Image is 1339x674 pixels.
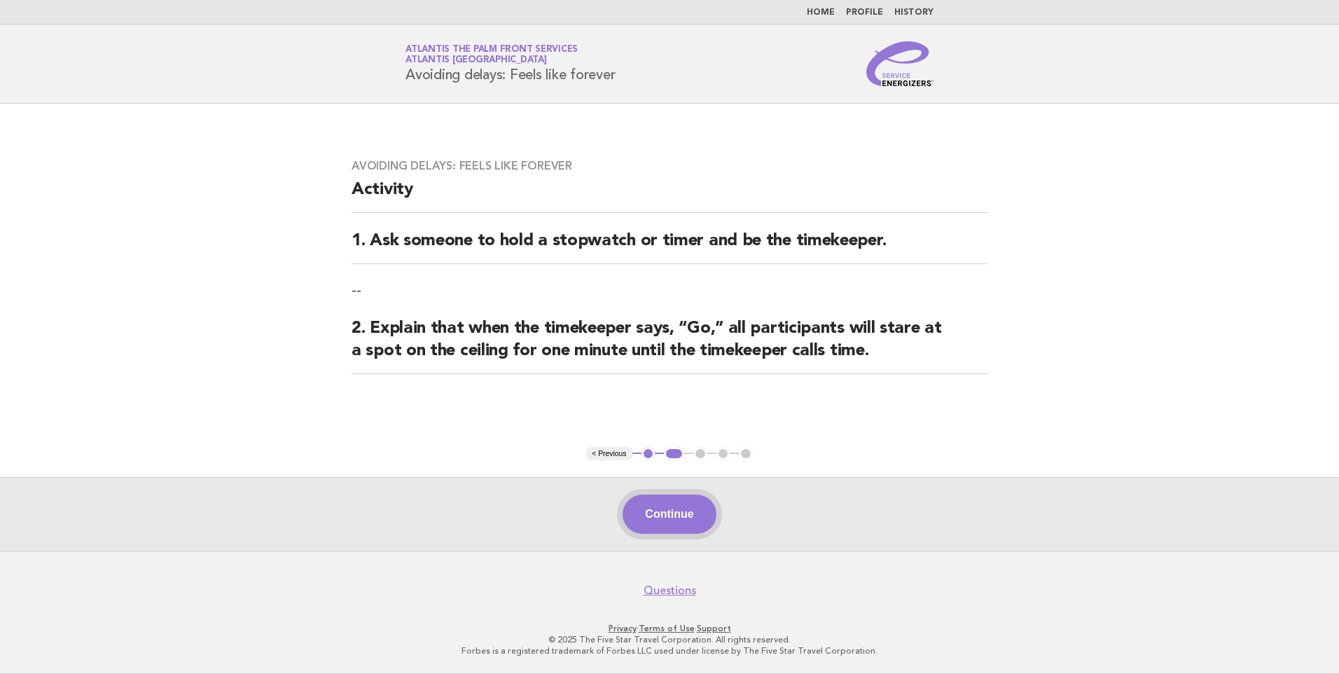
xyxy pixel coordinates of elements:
span: Atlantis [GEOGRAPHIC_DATA] [405,56,547,65]
h2: 1. Ask someone to hold a stopwatch or timer and be the timekeeper. [352,230,987,264]
a: Privacy [609,624,637,633]
p: · · [241,623,1098,634]
a: Questions [644,584,696,598]
a: History [894,8,934,17]
a: Terms of Use [639,624,695,633]
a: Atlantis The Palm Front ServicesAtlantis [GEOGRAPHIC_DATA] [405,45,578,64]
img: Service Energizers [866,41,934,86]
button: 2 [664,447,684,461]
p: Forbes is a registered trademark of Forbes LLC used under license by The Five Star Travel Corpora... [241,645,1098,656]
a: Support [697,624,731,633]
h2: 2. Explain that when the timekeeper says, “Go,” all participants will stare at a spot on the ceil... [352,317,987,374]
h2: Activity [352,179,987,213]
p: -- [352,281,987,301]
a: Profile [846,8,883,17]
h3: Avoiding delays: Feels like forever [352,159,987,173]
h1: Avoiding delays: Feels like forever [405,46,615,82]
button: Continue [623,495,716,534]
p: © 2025 The Five Star Travel Corporation. All rights reserved. [241,634,1098,645]
button: 1 [641,447,655,461]
a: Home [807,8,835,17]
button: < Previous [586,447,632,461]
